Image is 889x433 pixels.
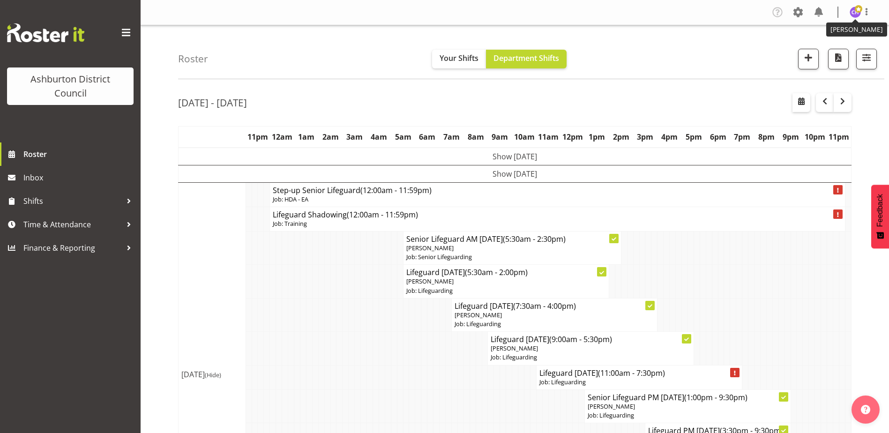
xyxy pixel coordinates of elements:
[16,72,124,100] div: Ashburton District Council
[549,334,612,344] span: (9:00am - 5:30pm)
[455,311,502,319] span: [PERSON_NAME]
[406,268,606,277] h4: Lifeguard [DATE]
[367,126,391,148] th: 4am
[440,126,464,148] th: 7am
[493,53,559,63] span: Department Shifts
[23,171,136,185] span: Inbox
[178,97,247,109] h2: [DATE] - [DATE]
[588,402,635,411] span: [PERSON_NAME]
[486,50,567,68] button: Department Shifts
[273,186,842,195] h4: Step-up Senior Lifeguard
[488,126,512,148] th: 9am
[856,49,877,69] button: Filter Shifts
[406,253,618,261] p: Job: Senior Lifeguarding
[360,185,432,195] span: (12:00am - 11:59pm)
[294,126,318,148] th: 1am
[205,371,221,379] span: (Hide)
[415,126,440,148] th: 6am
[792,93,810,112] button: Select a specific date within the roster.
[539,378,739,387] p: Job: Lifeguarding
[539,368,739,378] h4: Lifeguard [DATE]
[871,185,889,248] button: Feedback - Show survey
[598,368,665,378] span: (11:00am - 7:30pm)
[343,126,367,148] th: 3am
[706,126,730,148] th: 6pm
[465,267,528,277] span: (5:30am - 2:00pm)
[440,53,478,63] span: Your Shifts
[828,49,849,69] button: Download a PDF of the roster according to the set date range.
[273,195,842,204] p: Job: HDA - EA
[850,7,861,18] img: chalotter-hydes5348.jpg
[406,277,454,285] span: [PERSON_NAME]
[512,126,537,148] th: 10am
[491,335,690,344] h4: Lifeguard [DATE]
[861,405,870,414] img: help-xxl-2.png
[633,126,657,148] th: 3pm
[585,126,609,148] th: 1pm
[179,148,852,165] td: Show [DATE]
[23,147,136,161] span: Roster
[179,165,852,182] td: Show [DATE]
[270,126,294,148] th: 12am
[391,126,415,148] th: 5am
[657,126,682,148] th: 4pm
[827,126,852,148] th: 11pm
[273,210,842,219] h4: Lifeguard Shadowing
[588,411,787,420] p: Job: Lifeguarding
[491,344,538,352] span: [PERSON_NAME]
[7,23,84,42] img: Rosterit website logo
[318,126,343,148] th: 2am
[730,126,755,148] th: 7pm
[406,244,454,252] span: [PERSON_NAME]
[432,50,486,68] button: Your Shifts
[876,194,884,227] span: Feedback
[513,301,576,311] span: (7:30am - 4:00pm)
[23,241,122,255] span: Finance & Reporting
[455,301,654,311] h4: Lifeguard [DATE]
[347,209,418,220] span: (12:00am - 11:59pm)
[178,53,208,64] h4: Roster
[491,353,690,362] p: Job: Lifeguarding
[560,126,585,148] th: 12pm
[406,234,618,244] h4: Senior Lifeguard AM [DATE]
[609,126,633,148] th: 2pm
[778,126,803,148] th: 9pm
[463,126,488,148] th: 8am
[23,194,122,208] span: Shifts
[503,234,566,244] span: (5:30am - 2:30pm)
[536,126,560,148] th: 11am
[246,126,270,148] th: 11pm
[798,49,819,69] button: Add a new shift
[588,393,787,402] h4: Senior Lifeguard PM [DATE]
[455,320,654,328] p: Job: Lifeguarding
[273,219,842,228] p: Job: Training
[23,217,122,231] span: Time & Attendance
[755,126,779,148] th: 8pm
[681,126,706,148] th: 5pm
[684,392,747,403] span: (1:00pm - 9:30pm)
[406,286,606,295] p: Job: Lifeguarding
[803,126,827,148] th: 10pm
